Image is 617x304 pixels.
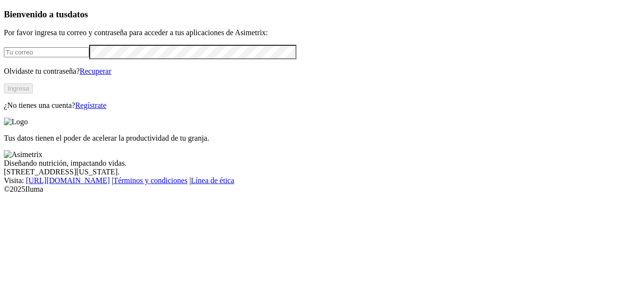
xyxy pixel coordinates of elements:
[4,47,89,57] input: Tu correo
[113,176,188,185] a: Términos y condiciones
[26,176,110,185] a: [URL][DOMAIN_NAME]
[4,9,613,20] h3: Bienvenido a tus
[191,176,234,185] a: Línea de ética
[4,134,613,143] p: Tus datos tienen el poder de acelerar la productividad de tu granja.
[4,83,33,93] button: Ingresa
[4,185,613,194] div: © 2025 Iluma
[67,9,88,19] span: datos
[4,176,613,185] div: Visita : | |
[80,67,111,75] a: Recuperar
[4,168,613,176] div: [STREET_ADDRESS][US_STATE].
[4,118,28,126] img: Logo
[4,150,42,159] img: Asimetrix
[4,159,613,168] div: Diseñando nutrición, impactando vidas.
[4,101,613,110] p: ¿No tienes una cuenta?
[75,101,107,109] a: Regístrate
[4,28,613,37] p: Por favor ingresa tu correo y contraseña para acceder a tus aplicaciones de Asimetrix:
[4,67,613,76] p: Olvidaste tu contraseña?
